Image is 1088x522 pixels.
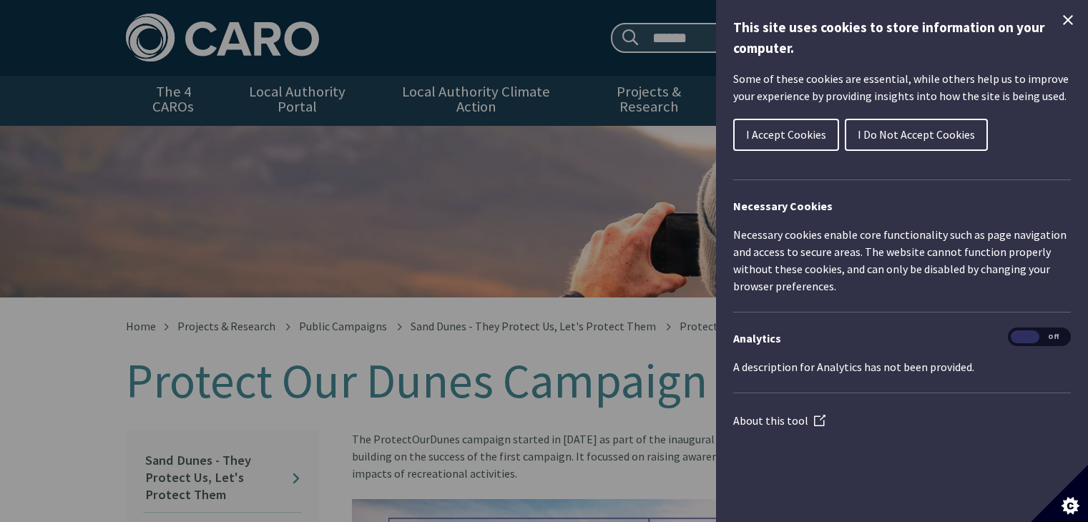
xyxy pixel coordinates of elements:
[733,358,1071,375] p: A description for Analytics has not been provided.
[733,17,1071,59] h1: This site uses cookies to store information on your computer.
[733,330,1071,347] h3: Analytics
[746,127,826,142] span: I Accept Cookies
[733,70,1071,104] p: Some of these cookies are essential, while others help us to improve your experience by providing...
[1039,330,1068,344] span: Off
[845,119,988,151] button: I Do Not Accept Cookies
[1011,330,1039,344] span: On
[858,127,975,142] span: I Do Not Accept Cookies
[733,119,839,151] button: I Accept Cookies
[733,226,1071,295] p: Necessary cookies enable core functionality such as page navigation and access to secure areas. T...
[733,413,825,428] a: About this tool
[1031,465,1088,522] button: Set cookie preferences
[733,197,1071,215] h2: Necessary Cookies
[1059,11,1077,29] button: Close Cookie Control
